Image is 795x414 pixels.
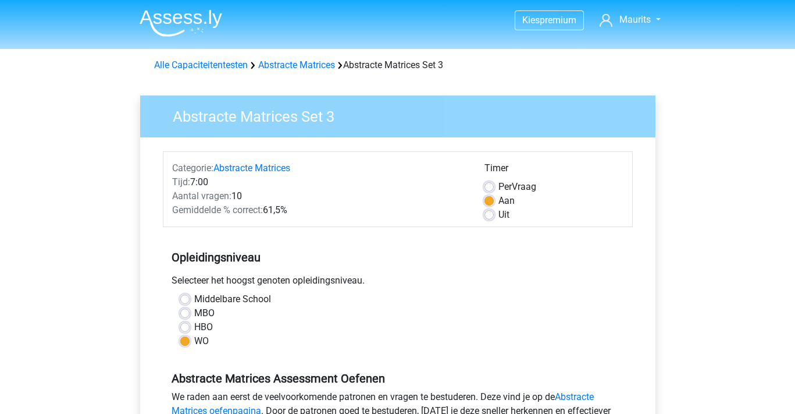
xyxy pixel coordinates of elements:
[498,194,515,208] label: Aan
[194,320,213,334] label: HBO
[163,175,476,189] div: 7:00
[172,246,624,269] h5: Opleidingsniveau
[498,208,509,222] label: Uit
[213,162,290,174] a: Abstracte Matrices
[498,181,512,192] span: Per
[172,176,190,187] span: Tijd:
[149,58,646,72] div: Abstracte Matrices Set 3
[194,334,209,348] label: WO
[498,180,536,194] label: Vraag
[258,59,335,70] a: Abstracte Matrices
[194,292,271,306] label: Middelbare School
[159,103,647,126] h3: Abstracte Matrices Set 3
[540,15,576,26] span: premium
[154,59,248,70] a: Alle Capaciteitentesten
[595,13,665,27] a: Maurits
[172,204,263,215] span: Gemiddelde % correct:
[140,9,222,37] img: Assessly
[522,15,540,26] span: Kies
[163,203,476,217] div: 61,5%
[163,274,633,292] div: Selecteer het hoogst genoten opleidingsniveau.
[619,14,651,25] span: Maurits
[163,189,476,203] div: 10
[194,306,215,320] label: MBO
[515,12,583,28] a: Kiespremium
[484,161,623,180] div: Timer
[172,371,624,385] h5: Abstracte Matrices Assessment Oefenen
[172,162,213,174] span: Categorie:
[172,190,231,201] span: Aantal vragen:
